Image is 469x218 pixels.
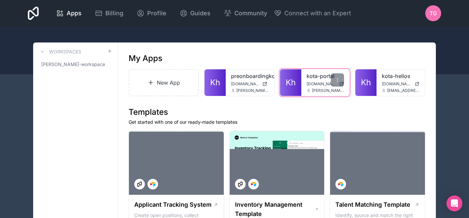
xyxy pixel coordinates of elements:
[134,200,211,209] h1: Applicant Tracking System
[129,69,199,96] a: New App
[361,77,371,88] span: Kh
[67,9,82,18] span: Apps
[234,9,267,18] span: Community
[131,6,172,21] a: Profile
[236,88,269,93] span: [PERSON_NAME][EMAIL_ADDRESS][DOMAIN_NAME]
[382,81,412,87] span: [DOMAIN_NAME]
[312,88,344,93] span: [PERSON_NAME][EMAIL_ADDRESS][DOMAIN_NAME]
[280,69,301,96] a: Kh
[382,72,420,80] a: kota-helios
[307,81,344,87] a: [DOMAIN_NAME]
[231,72,269,80] a: preonboardingkotahub
[307,81,337,87] span: [DOMAIN_NAME]
[129,107,425,117] h1: Templates
[174,6,216,21] a: Guides
[251,182,256,187] img: Airtable Logo
[231,81,269,87] a: [DOMAIN_NAME]
[129,119,425,125] p: Get started with one of our ready-made templates
[205,69,226,96] a: Kh
[274,9,351,18] button: Connect with an Expert
[38,58,112,70] a: [PERSON_NAME]-workspace
[147,9,166,18] span: Profile
[129,53,162,64] h1: My Apps
[41,61,105,68] span: [PERSON_NAME]-workspace
[307,72,344,80] a: kota-portal
[355,69,377,96] a: Kh
[190,9,210,18] span: Guides
[338,182,343,187] img: Airtable Logo
[89,6,129,21] a: Billing
[49,48,81,55] h3: Workspaces
[105,9,123,18] span: Billing
[210,77,220,88] span: Kh
[446,195,462,211] div: Open Intercom Messenger
[150,182,155,187] img: Airtable Logo
[286,77,296,88] span: Kh
[387,88,420,93] span: [EMAIL_ADDRESS][DOMAIN_NAME]
[38,48,81,56] a: Workspaces
[335,200,410,209] h1: Talent Matching Template
[284,9,351,18] span: Connect with an Expert
[218,6,272,21] a: Community
[382,81,420,87] a: [DOMAIN_NAME]
[231,81,260,87] span: [DOMAIN_NAME]
[430,9,437,17] span: TG
[51,6,87,21] a: Apps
